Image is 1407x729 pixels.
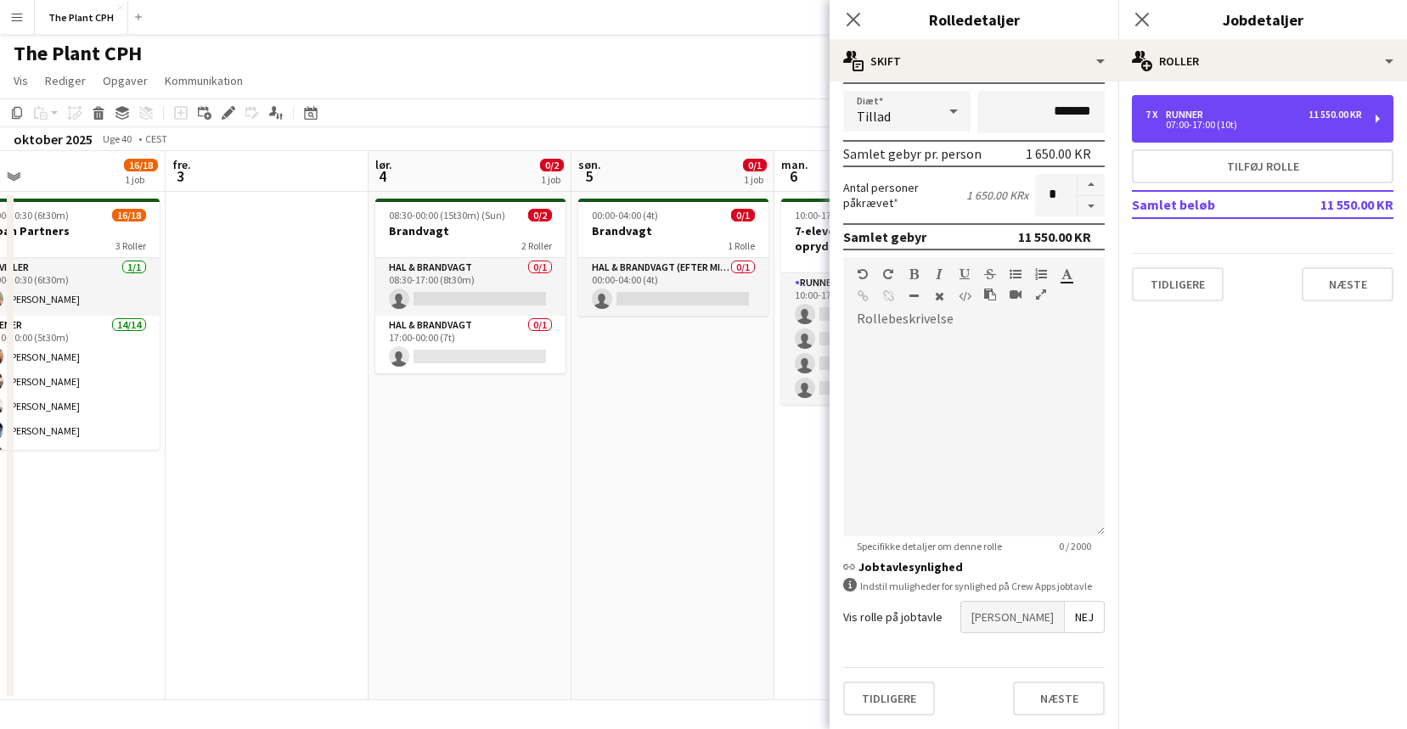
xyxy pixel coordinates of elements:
[375,199,566,373] app-job-card: 08:30-00:00 (15t30m) (Sun)0/2Brandvagt2 RollerHal & brandvagt0/108:30-17:00 (8t30m) Hal & brandva...
[731,209,755,222] span: 0/1
[908,267,920,281] button: Fed
[578,199,768,316] app-job-card: 00:00-04:00 (4t)0/1Brandvagt1 RolleHal & brandvagt (efter midnat)0/100:00-04:00 (4t)
[165,73,243,88] span: Kommunikation
[830,8,1118,31] h3: Rolledetaljer
[115,239,146,252] span: 3 Roller
[933,267,945,281] button: Kursiv
[961,602,1064,632] span: [PERSON_NAME]
[521,239,552,252] span: 2 Roller
[14,73,28,88] span: Vis
[7,70,35,92] a: Vis
[1061,267,1072,281] button: Tekstfarve
[1296,191,1394,218] td: 11 550.00 KR
[1302,267,1393,301] button: Næste
[933,289,945,303] button: Ryd formatering
[540,159,564,171] span: 0/2
[795,209,861,222] span: 10:00-17:00 (7t)
[158,70,250,92] a: Kommunikation
[528,209,552,222] span: 0/2
[984,288,996,301] button: Sæt ind som almindelig tekst
[103,73,148,88] span: Opgaver
[172,157,191,172] span: fre.
[14,131,93,148] div: oktober 2025
[1045,540,1105,552] span: 0 / 2000
[1118,41,1407,81] div: Roller
[1026,145,1091,162] div: 1 650.00 KR
[1132,267,1224,301] button: Tidligere
[578,223,768,238] h3: Brandvagt
[843,228,926,245] div: Samlet gebyr
[857,267,869,281] button: Fortryd
[45,73,86,88] span: Rediger
[375,258,566,316] app-card-role: Hal & brandvagt0/108:30-17:00 (8t30m)
[781,273,971,405] app-card-role: Runner0/410:00-17:00 (7t)
[578,258,768,316] app-card-role: Hal & brandvagt (efter midnat)0/100:00-04:00 (4t)
[1035,267,1047,281] button: Ordnet liste
[1065,602,1104,632] span: Nej
[1132,149,1393,183] button: Tilføj rolle
[578,157,601,172] span: søn.
[843,559,1105,575] h3: Jobtavlesynlighed
[1132,191,1296,218] td: Samlet beløb
[1010,288,1021,301] button: Indsæt video
[1035,288,1047,301] button: Fuld skærm
[857,108,891,125] span: Tillad
[375,316,566,373] app-card-role: Hal & brandvagt0/117:00-00:00 (7t)
[170,166,191,186] span: 3
[908,289,920,303] button: Vandret linje
[743,159,767,171] span: 0/1
[125,173,157,186] div: 1 job
[373,166,392,186] span: 4
[1118,8,1407,31] h3: Jobdetaljer
[728,239,755,252] span: 1 Rolle
[1309,109,1362,121] div: 11 550.00 KR
[1145,109,1166,121] div: 7 x
[744,173,766,186] div: 1 job
[1166,109,1210,121] div: Runner
[35,1,128,34] button: The Plant CPH
[843,180,966,210] label: Antal personer påkrævet
[843,578,1105,594] div: Indstil muligheder for synlighed på Crew Apps jobtavle
[541,173,563,186] div: 1 job
[145,132,167,145] div: CEST
[375,223,566,238] h3: Brandvagt
[984,267,996,281] button: Gennemstreget
[1013,681,1105,715] button: Næste
[1078,196,1105,217] button: Reducer
[576,166,601,186] span: 5
[14,41,142,66] h1: The Plant CPH
[592,209,658,222] span: 00:00-04:00 (4t)
[96,132,138,145] span: Uge 40
[779,166,808,186] span: 6
[882,267,894,281] button: Gentag
[1018,228,1091,245] div: 11 550.00 KR
[389,209,505,222] span: 08:30-00:00 (15t30m) (Sun)
[781,157,808,172] span: man.
[843,145,982,162] div: Samlet gebyr pr. person
[96,70,155,92] a: Opgaver
[124,159,158,171] span: 16/18
[1078,174,1105,196] button: Forøg
[959,267,971,281] button: Understregning
[843,609,943,625] label: Vis rolle på jobtavle
[959,289,971,303] button: HTML-kode
[112,209,146,222] span: 16/18
[1145,121,1362,129] div: 07:00-17:00 (10t)
[966,188,1028,203] div: 1 650.00 KR x
[830,41,1118,81] div: Skift
[1010,267,1021,281] button: Uordnet liste
[781,223,971,254] h3: 7-eleven opsætning og oprydning
[781,199,971,405] app-job-card: 10:00-17:00 (7t)0/47-eleven opsætning og oprydning1 RolleRunner0/410:00-17:00 (7t)
[843,540,1016,552] span: Specifikke detaljer om denne rolle
[843,681,935,715] button: Tidligere
[375,157,392,172] span: lør.
[38,70,93,92] a: Rediger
